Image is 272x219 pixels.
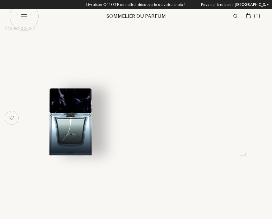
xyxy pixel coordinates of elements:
img: undefined undefined [25,70,115,160]
span: Pays de livraison : [201,2,233,8]
img: cart.svg [246,13,251,18]
a: Collections [5,26,31,32]
img: search_icn.svg [233,14,238,18]
img: no_like_p.png [6,112,18,124]
span: ( 1 ) [254,12,260,19]
div: Sommelier du Parfum [99,13,173,20]
img: burger_black.png [9,2,39,31]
